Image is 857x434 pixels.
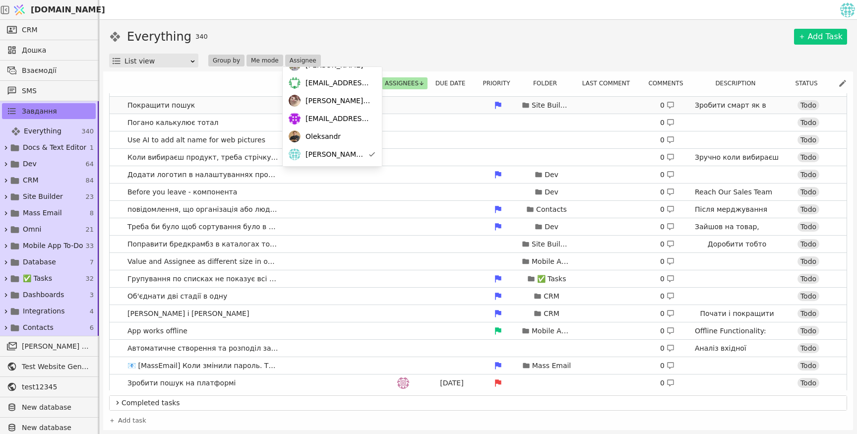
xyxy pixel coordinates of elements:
[124,54,189,68] div: List view
[85,159,94,169] span: 64
[22,402,91,413] span: New database
[579,77,639,89] button: Last comment
[2,62,96,78] a: Взаємодії
[118,416,146,426] span: Add task
[536,204,567,215] p: Contacts
[660,326,674,336] div: 0
[695,187,779,197] p: Reach Our Sales Team
[797,256,819,266] div: Todo
[123,307,253,321] span: [PERSON_NAME] і [PERSON_NAME]
[797,291,819,301] div: Todo
[797,187,819,197] div: Todo
[431,77,476,89] div: Due date
[306,149,364,160] span: [PERSON_NAME][EMAIL_ADDRESS][DOMAIN_NAME]
[532,239,571,249] p: Site Builder
[660,222,674,232] div: 0
[110,201,847,218] a: повідомлення, що організація або людина була мерджедContacts0 Після мерджування треба щоб в подія...
[110,288,847,305] a: Об'єднати дві стадії в однуCRM0 Todo
[123,133,269,147] span: Use AI to add alt name for web pictures
[660,239,674,249] div: 0
[289,148,301,160] img: ih
[110,114,847,131] a: Погано калькулює тотал0 Todo
[85,225,94,235] span: 21
[110,270,847,287] a: Групування по списках не показує всі списки✅ Tasks0 Todo
[22,65,91,76] span: Взаємодії
[797,378,819,388] div: Todo
[110,97,847,114] a: Покращити пошукSite Builder0 Зробити смарт як в конкурентаTodo
[577,77,641,89] div: Last comment
[797,361,819,371] div: Todo
[289,113,301,124] img: m.
[545,187,558,197] p: Dev
[660,378,674,388] div: 0
[23,241,83,251] span: Mobile App To-Do
[122,398,843,408] span: Completed tasks
[289,95,301,107] img: va
[797,274,819,284] div: Todo
[22,25,38,35] span: CRM
[645,77,692,89] div: Comments
[544,291,559,302] p: CRM
[2,42,96,58] a: Дошка
[85,176,94,186] span: 84
[90,323,94,333] span: 6
[660,361,674,371] div: 0
[123,359,282,373] span: 📧 [MassEmail] Коли змінили пароль. Треба гарне повідомлення, зрозуміле
[110,305,847,322] a: [PERSON_NAME] і [PERSON_NAME]CRM0 Почати і покращитиTodo
[23,306,64,316] span: Integrations
[794,29,847,45] a: Add Task
[544,309,559,319] p: CRM
[22,106,57,117] span: Завдання
[695,222,779,336] p: Зайшов на товар, поклав в корзину. Вернувся. Тут треба би було щоб сортування було в юрл. Але нем...
[2,83,96,99] a: SMS
[660,187,674,197] div: 0
[797,100,819,110] div: Todo
[532,361,571,371] p: Mass Email
[797,239,819,249] div: Todo
[708,239,766,249] p: Доробити тобто
[110,253,847,270] a: Value and Assignee as different size in opportunity cardMobile App To-Do0 Todo
[797,222,819,232] div: Todo
[797,204,819,214] div: Todo
[22,341,91,352] span: [PERSON_NAME] розсилки
[110,374,847,391] a: Зробити пошук на платформіmy[DATE]0 Todo
[545,170,558,180] p: Dev
[2,399,96,415] a: New database
[660,118,674,128] div: 0
[22,423,91,433] span: New database
[785,77,834,89] div: Status
[109,416,146,426] a: Add task
[110,184,847,200] a: Before you leave - компонентаDev0 Reach Our Sales TeamTodo
[123,289,231,304] span: Об'єднати дві стадії в одну
[537,274,566,284] p: ✅ Tasks
[90,143,94,153] span: 1
[660,343,674,354] div: 0
[90,257,94,267] span: 7
[127,28,191,46] h1: Everything
[797,118,819,127] div: Todo
[695,204,779,236] p: Після мерджування треба щоб в подіях відобразилась ця дія.
[23,273,52,284] span: ✅ Tasks
[306,131,341,142] span: Oleksandr
[696,77,781,89] div: Description
[110,166,847,183] a: Додати логотип в налаштуваннях проєктуDev0 Todo
[660,274,674,284] div: 0
[23,208,62,218] span: Mass Email
[22,86,91,96] span: SMS
[110,131,847,148] a: Use AI to add alt name for web pictures0 Todo
[110,149,847,166] a: Коли вибираєш продукт, треба стрічку підсвічувати вибрану0 Зручно коли вибираєш кілька товарів. Б...
[306,96,372,106] span: [PERSON_NAME][EMAIL_ADDRESS][DOMAIN_NAME]
[530,77,566,89] button: Folder
[110,322,847,339] a: App works offlineMobile App To-Do0 Offline Functionality: The app works offline, syncing your dat...
[85,241,94,251] span: 33
[123,150,282,165] span: Коли вибираєш продукт, треба стрічку підсвічувати вибрану
[123,341,282,356] span: Автоматичне створення та розподіл завдань
[123,220,282,234] span: Треба би було щоб сортування було в юрл В каталозі продуктів
[31,4,105,16] span: [DOMAIN_NAME]
[123,254,282,269] span: Value and Assignee as different size in opportunity card
[285,55,321,66] button: Assignee
[660,256,674,267] div: 0
[532,326,571,336] p: Mobile App To-Do
[712,77,764,89] button: Description
[660,309,674,319] div: 0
